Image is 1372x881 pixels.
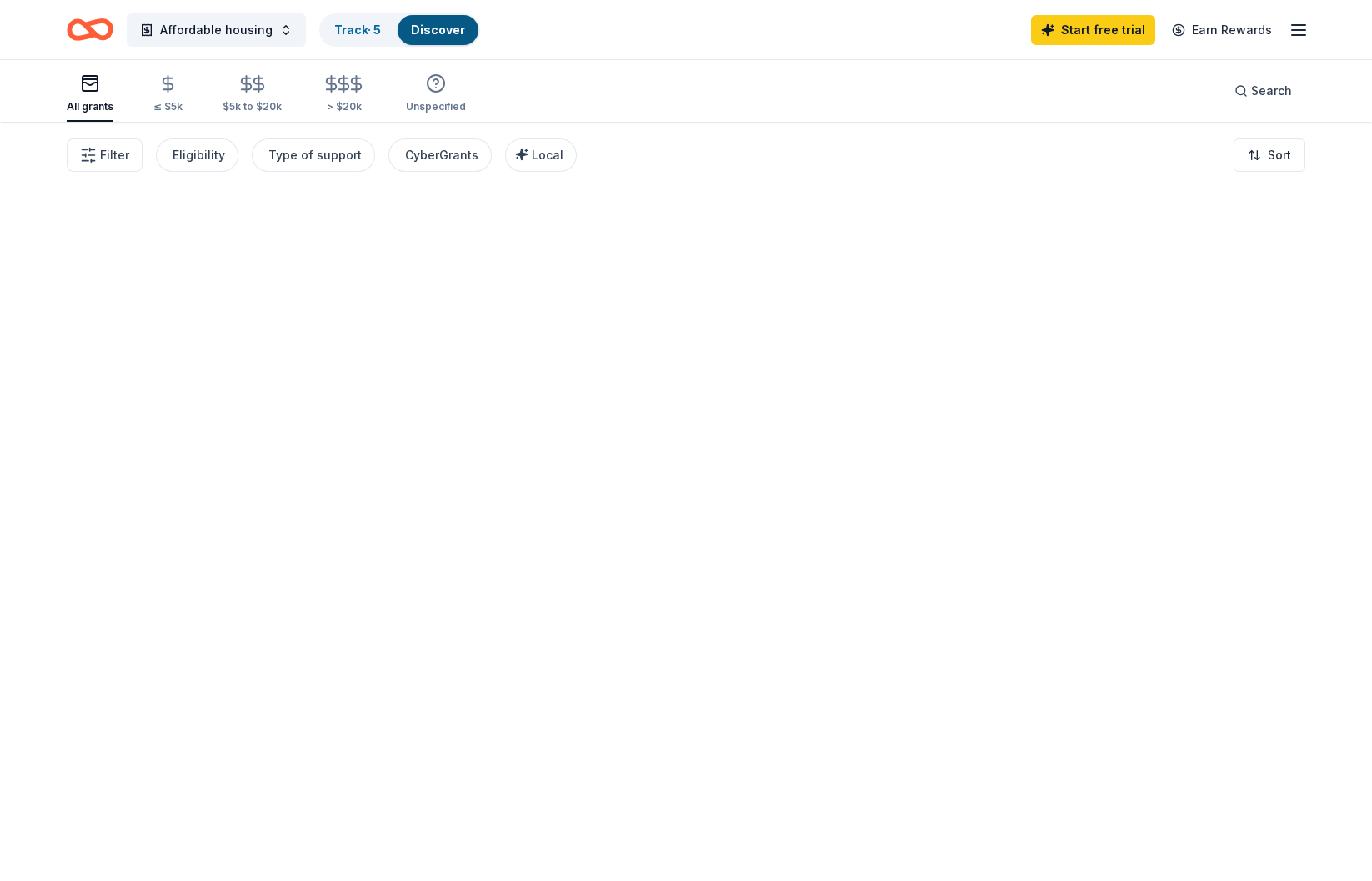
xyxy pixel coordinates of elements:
div: CyberGrants [405,145,478,165]
div: Eligibility [173,145,225,165]
button: Filter [67,138,143,172]
div: All grants [67,100,113,113]
div: $5k to $20k [223,100,282,113]
a: Track· 5 [334,23,381,37]
button: ≤ $5k [153,68,183,122]
span: Local [532,148,563,162]
button: Search [1221,74,1305,108]
span: Sort [1268,145,1291,165]
button: Local [505,138,577,172]
button: Sort [1234,138,1305,172]
button: Eligibility [156,138,238,172]
button: $5k to $20k [223,68,282,122]
span: Affordable housing [160,20,273,40]
button: Track· 5Discover [319,13,480,47]
div: Type of support [268,145,362,165]
div: Unspecified [406,100,466,113]
button: Affordable housing [127,13,306,47]
button: CyberGrants [388,138,492,172]
div: ≤ $5k [153,100,183,113]
button: Unspecified [406,67,466,122]
a: Earn Rewards [1162,15,1282,45]
button: > $20k [322,68,366,122]
a: Discover [411,23,465,37]
button: Type of support [252,138,375,172]
button: All grants [67,67,113,122]
a: Start free trial [1031,15,1155,45]
div: > $20k [322,100,366,113]
a: Home [67,10,113,49]
span: Filter [100,145,129,165]
span: Search [1251,81,1292,101]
